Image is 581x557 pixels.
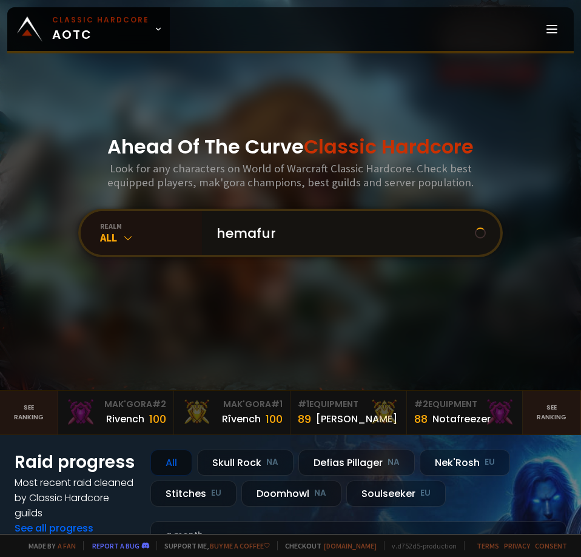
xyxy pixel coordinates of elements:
div: Notafreezer [432,411,491,427]
div: Stitches [150,481,237,507]
a: [DOMAIN_NAME] [324,541,377,550]
small: NA [388,456,400,468]
small: NA [314,487,326,499]
span: Checkout [277,541,377,550]
input: Search a character... [209,211,475,255]
h1: Raid progress [15,450,136,475]
div: realm [100,221,202,231]
div: 100 [149,411,166,427]
span: # 1 [271,398,283,410]
div: Defias Pillager [298,450,415,476]
h1: Ahead Of The Curve [107,132,474,161]
div: 100 [266,411,283,427]
a: #2Equipment88Notafreezer [407,391,523,434]
span: Classic Hardcore [304,133,474,160]
span: AOTC [52,15,149,44]
small: Classic Hardcore [52,15,149,25]
span: # 1 [298,398,309,410]
div: All [100,231,202,245]
small: EU [211,487,221,499]
div: Equipment [414,398,516,411]
a: Report a bug [92,541,139,550]
a: Consent [535,541,567,550]
div: Rîvench [222,411,261,427]
div: Equipment [298,398,399,411]
a: Mak'Gora#2Rivench100 [58,391,175,434]
div: All [150,450,192,476]
a: Privacy [504,541,530,550]
a: Mak'Gora#1Rîvench100 [174,391,290,434]
small: EU [420,487,431,499]
div: Skull Rock [197,450,294,476]
a: Seeranking [523,391,581,434]
a: See all progress [15,521,93,535]
a: #1Equipment89[PERSON_NAME] [290,391,407,434]
div: Mak'Gora [181,398,283,411]
small: NA [266,456,278,468]
a: Buy me a coffee [210,541,270,550]
span: v. d752d5 - production [384,541,457,550]
h4: Most recent raid cleaned by Classic Hardcore guilds [15,475,136,521]
div: 88 [414,411,428,427]
small: EU [485,456,495,468]
div: 89 [298,411,311,427]
h3: Look for any characters on World of Warcraft Classic Hardcore. Check best equipped players, mak'g... [87,161,494,189]
a: Classic HardcoreAOTC [7,7,170,51]
div: Rivench [106,411,144,427]
div: Doomhowl [241,481,341,507]
div: Mak'Gora [65,398,167,411]
span: Support me, [156,541,270,550]
div: [PERSON_NAME] [316,411,397,427]
a: a fan [58,541,76,550]
div: Nek'Rosh [420,450,510,476]
a: Terms [477,541,499,550]
span: Made by [21,541,76,550]
span: # 2 [152,398,166,410]
span: # 2 [414,398,428,410]
div: Soulseeker [346,481,446,507]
